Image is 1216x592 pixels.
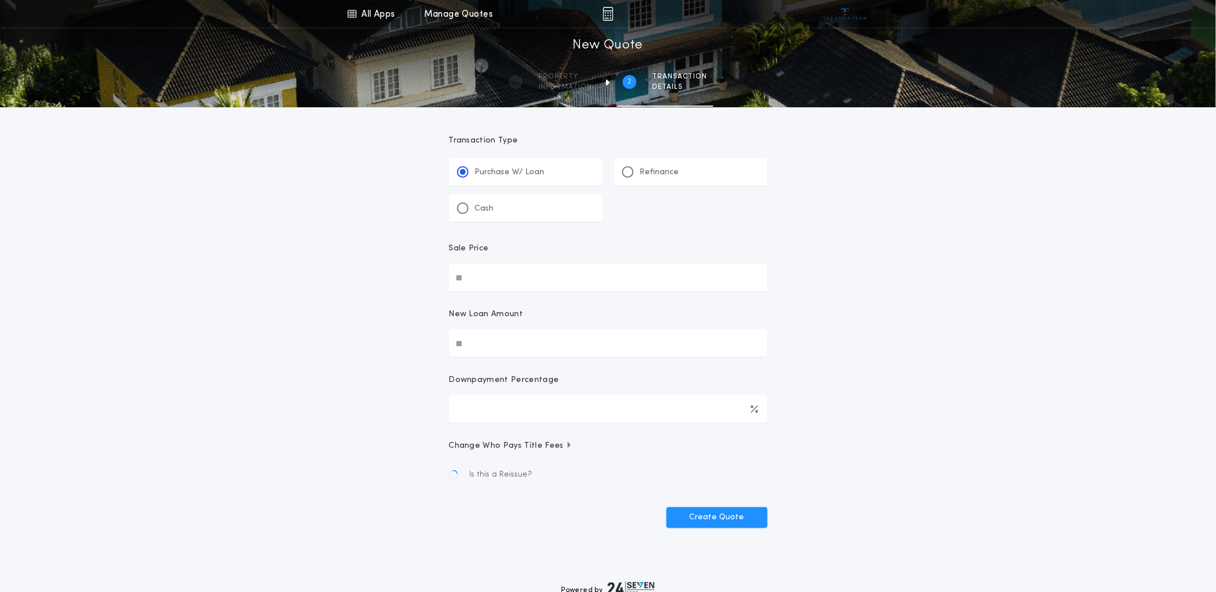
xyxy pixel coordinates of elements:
[603,7,613,21] img: img
[627,77,631,87] h2: 2
[475,167,545,178] p: Purchase W/ Loan
[449,243,489,254] p: Sale Price
[653,72,708,81] span: Transaction
[475,203,494,215] p: Cash
[449,395,768,423] input: Downpayment Percentage
[449,264,768,291] input: Sale Price
[470,469,533,481] span: Is this a Reissue?
[640,167,679,178] p: Refinance
[449,440,768,452] button: Change Who Pays Title Fees
[539,72,593,81] span: Property
[539,83,593,92] span: information
[653,83,708,92] span: details
[573,36,643,55] h1: New Quote
[824,8,867,20] img: vs-icon
[667,507,768,528] button: Create Quote
[449,329,768,357] input: New Loan Amount
[449,135,768,147] p: Transaction Type
[449,309,523,320] p: New Loan Amount
[449,374,559,386] p: Downpayment Percentage
[449,440,573,452] span: Change Who Pays Title Fees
